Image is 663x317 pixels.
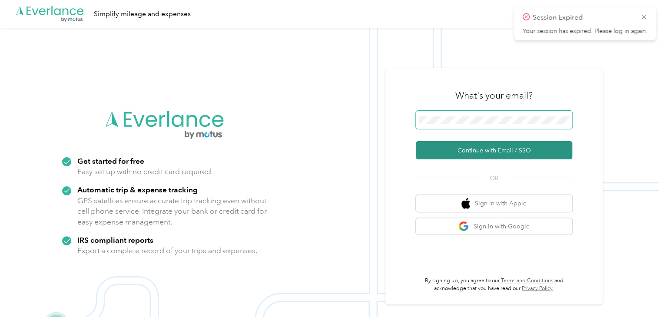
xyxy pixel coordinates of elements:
button: apple logoSign in with Apple [416,195,572,212]
div: Simplify mileage and expenses [94,9,191,20]
p: GPS satellites ensure accurate trip tracking even without cell phone service. Integrate your bank... [77,195,267,228]
a: Privacy Policy [522,285,553,292]
p: Your session has expired. Please log in again. [523,27,647,35]
strong: Get started for free [77,156,144,165]
p: Easy set up with no credit card required [77,166,211,177]
strong: IRS compliant reports [77,235,153,244]
strong: Automatic trip & expense tracking [77,185,198,194]
img: google logo [458,221,469,232]
button: google logoSign in with Google [416,218,572,235]
span: OR [479,174,509,183]
iframe: Everlance-gr Chat Button Frame [614,268,663,317]
a: Terms and Conditions [501,277,553,284]
button: Continue with Email / SSO [416,141,572,159]
img: apple logo [461,198,470,209]
p: Export a complete record of your trips and expenses. [77,245,257,256]
p: By signing up, you agree to our and acknowledge that you have read our . [416,277,572,292]
h3: What's your email? [455,89,533,102]
p: Session Expired [533,12,634,23]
